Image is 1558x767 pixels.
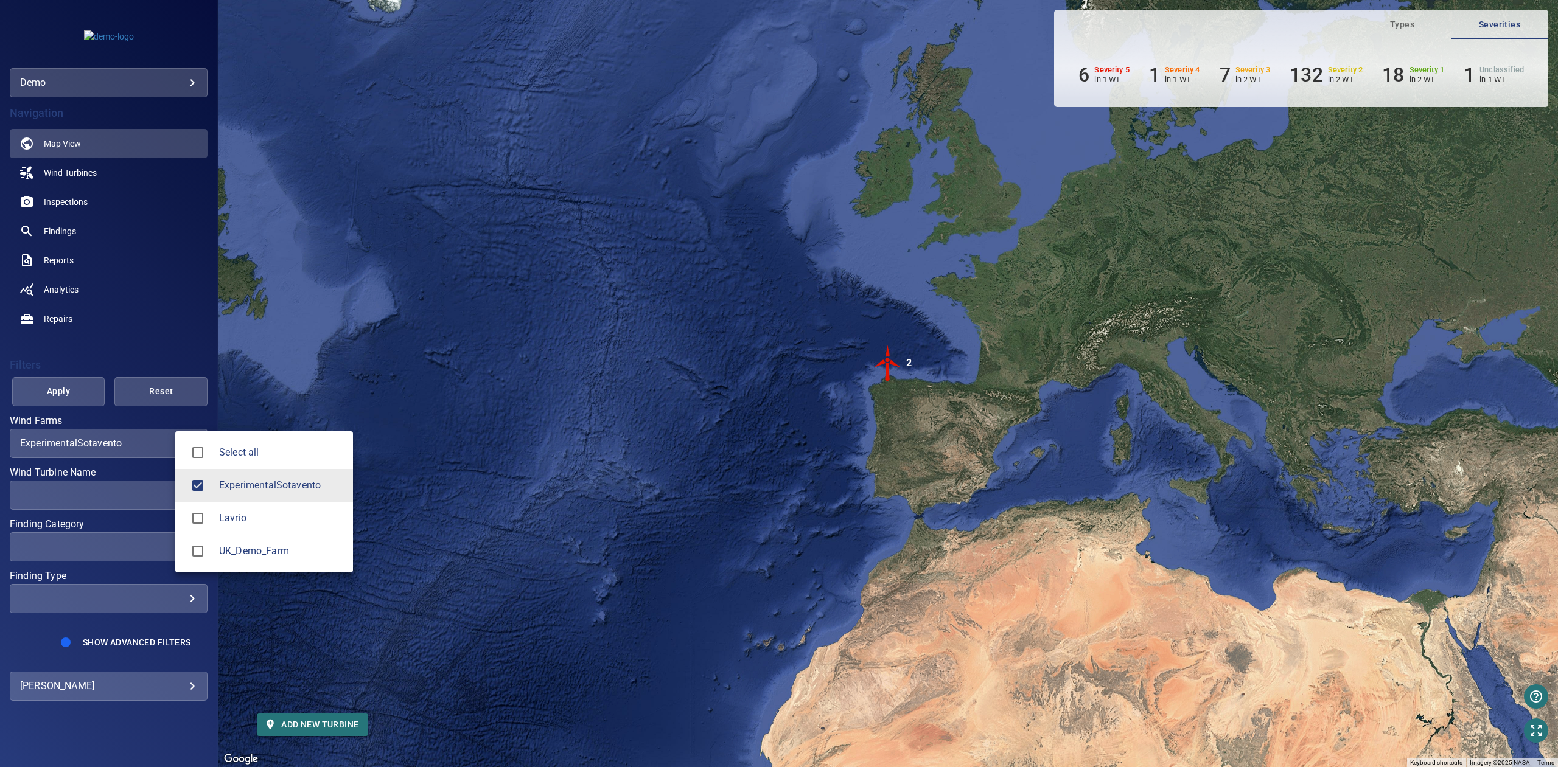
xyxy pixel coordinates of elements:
[219,511,343,526] div: Wind Farms Lavrio
[219,511,343,526] span: Lavrio
[185,473,211,498] span: ExperimentalSotavento
[219,544,343,558] span: UK_Demo_Farm
[219,478,343,493] div: Wind Farms ExperimentalSotavento
[219,478,343,493] span: ExperimentalSotavento
[219,544,343,558] div: Wind Farms UK_Demo_Farm
[175,431,353,572] ul: ExperimentalSotavento
[185,505,211,531] span: Lavrio
[219,445,343,460] span: Select all
[185,538,211,564] span: UK_Demo_Farm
